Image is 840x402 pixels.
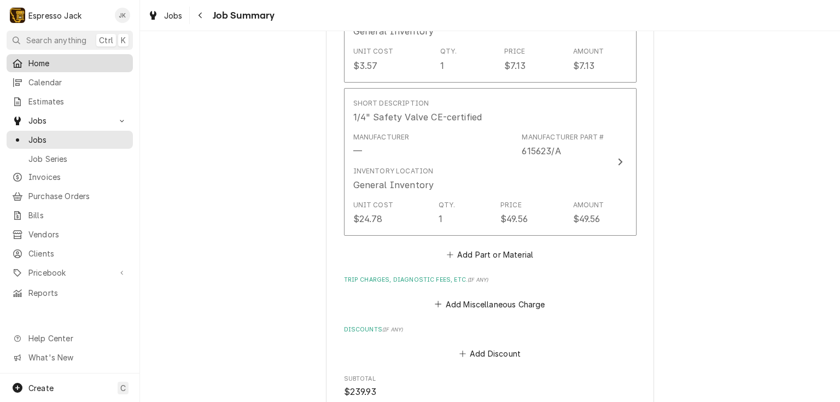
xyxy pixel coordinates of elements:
div: $49.56 [500,212,528,225]
div: 1 [440,59,444,72]
a: Clients [7,244,133,263]
button: Add Part or Material [445,247,535,263]
button: Search anythingCtrlK [7,31,133,50]
button: Add Miscellaneous Charge [433,296,547,312]
span: Ctrl [99,34,113,46]
a: Estimates [7,92,133,110]
div: $3.57 [353,59,378,72]
span: Search anything [26,34,86,46]
span: Subtotal [344,386,637,399]
label: Discounts [344,325,637,334]
span: Purchase Orders [28,190,127,202]
a: Bills [7,206,133,224]
span: Jobs [28,115,111,126]
span: Estimates [28,96,127,107]
span: Invoices [28,171,127,183]
span: K [121,34,126,46]
a: Go to What's New [7,348,133,366]
span: $239.93 [344,387,377,397]
span: Clients [28,248,127,259]
span: Subtotal [344,375,637,383]
div: Manufacturer [353,132,410,142]
div: Subtotal [344,375,637,398]
span: Job Series [28,153,127,165]
span: Home [28,57,127,69]
div: Inventory Location [353,166,434,176]
label: Trip Charges, Diagnostic Fees, etc. [344,276,637,284]
div: Part Number [522,144,561,158]
span: Pricebook [28,267,111,278]
div: Amount [573,200,604,210]
span: Vendors [28,229,127,240]
div: Jack Kehoe's Avatar [115,8,130,23]
a: Calendar [7,73,133,91]
a: Home [7,54,133,72]
a: Purchase Orders [7,187,133,205]
div: Amount [573,46,604,56]
a: Jobs [7,131,133,149]
div: Espresso Jack [28,10,81,21]
div: 1/4" Safety Valve CE-certified [353,110,482,124]
a: Vendors [7,225,133,243]
button: Add Discount [457,346,522,362]
span: C [120,382,126,394]
div: Manufacturer Part # [522,132,604,142]
div: Trip Charges, Diagnostic Fees, etc. [344,276,637,312]
div: 1 [439,212,442,225]
span: Create [28,383,54,393]
div: Qty. [439,200,456,210]
div: $24.78 [353,212,383,225]
div: $7.13 [573,59,595,72]
span: What's New [28,352,126,363]
span: ( if any ) [468,277,488,283]
div: $49.56 [573,212,600,225]
span: Calendar [28,77,127,88]
div: Manufacturer [353,132,410,158]
span: Help Center [28,333,126,344]
div: E [10,8,25,23]
a: Job Series [7,150,133,168]
span: Job Summary [209,8,275,23]
div: Espresso Jack's Avatar [10,8,25,23]
div: JK [115,8,130,23]
div: General Inventory [353,25,434,38]
a: Go to Help Center [7,329,133,347]
div: Short Description [353,98,429,108]
div: Price [500,200,522,210]
button: Update Line Item [344,88,637,236]
div: Unit Cost [353,200,393,210]
div: $7.13 [504,59,526,72]
a: Go to Pricebook [7,264,133,282]
div: General Inventory [353,178,434,191]
a: Invoices [7,168,133,186]
span: Bills [28,209,127,221]
a: Jobs [143,7,187,25]
a: Reports [7,284,133,302]
span: Jobs [28,134,127,145]
span: ( if any ) [382,327,403,333]
div: Discounts [344,325,637,362]
span: Reports [28,287,127,299]
div: Price [504,46,526,56]
a: Go to Jobs [7,112,133,130]
button: Navigate back [192,7,209,24]
div: Part Number [522,132,604,158]
div: Manufacturer [353,144,362,158]
div: Qty. [440,46,457,56]
span: Jobs [164,10,183,21]
div: Unit Cost [353,46,393,56]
